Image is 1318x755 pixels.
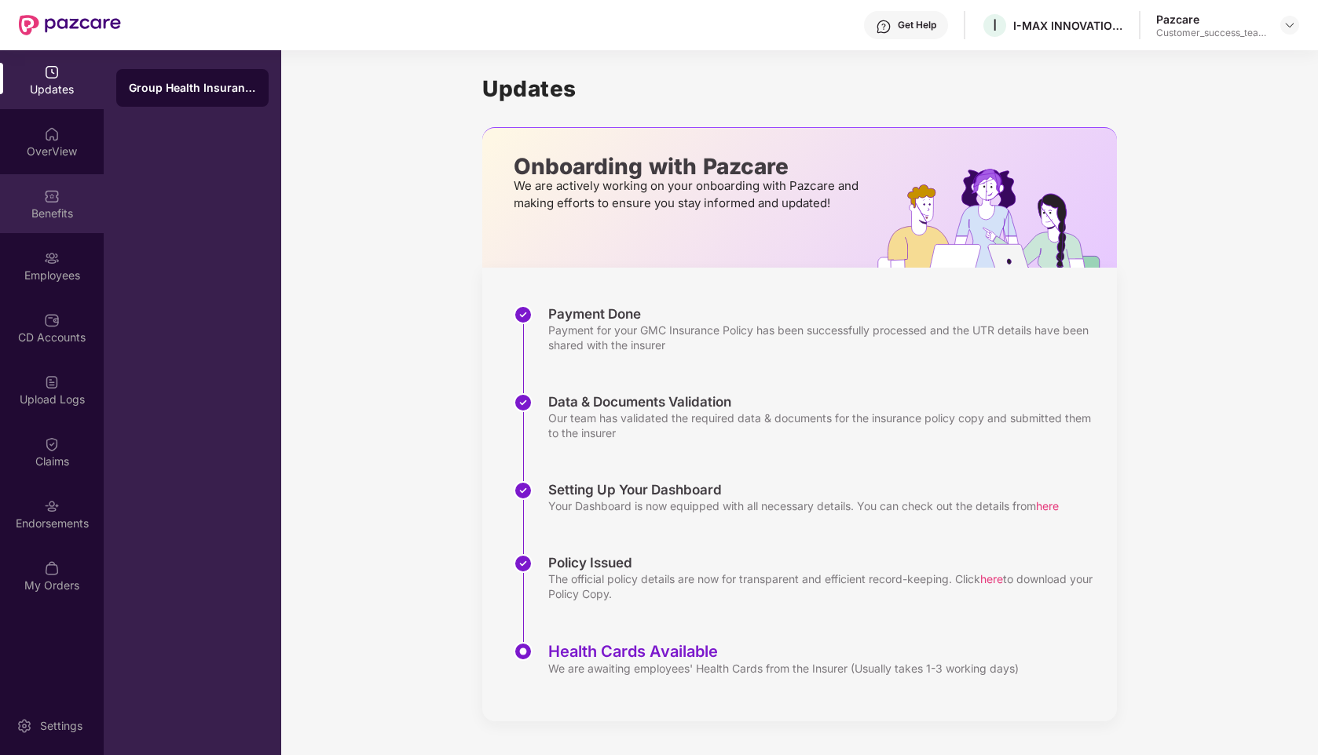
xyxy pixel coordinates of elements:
[19,15,121,35] img: New Pazcare Logo
[898,19,936,31] div: Get Help
[514,393,533,412] img: svg+xml;base64,PHN2ZyBpZD0iU3RlcC1Eb25lLTMyeDMyIiB4bWxucz0iaHR0cDovL3d3dy53My5vcmcvMjAwMC9zdmciIH...
[548,481,1059,498] div: Setting Up Your Dashboard
[514,481,533,500] img: svg+xml;base64,PHN2ZyBpZD0iU3RlcC1Eb25lLTMyeDMyIiB4bWxucz0iaHR0cDovL3d3dy53My5vcmcvMjAwMC9zdmciIH...
[548,410,1101,440] div: Our team has validated the required data & documents for the insurance policy copy and submitted ...
[44,64,60,80] img: svg+xml;base64,PHN2ZyBpZD0iVXBkYXRlZCIgeG1sbnM9Imh0dHA6Ly93d3cudzMub3JnLzIwMDAvc3ZnIiB3aWR0aD0iMj...
[548,393,1101,410] div: Data & Documents Validation
[44,560,60,576] img: svg+xml;base64,PHN2ZyBpZD0iTXlfT3JkZXJzIiBkYXRhLW5hbWU9Ik15IE9yZGVycyIgeG1sbnM9Imh0dHA6Ly93d3cudz...
[44,436,60,452] img: svg+xml;base64,PHN2ZyBpZD0iQ2xhaW0iIHhtbG5zPSJodHRwOi8vd3d3LnczLm9yZy8yMDAwL3N2ZyIgd2lkdGg9IjIwIi...
[16,718,32,734] img: svg+xml;base64,PHN2ZyBpZD0iU2V0dGluZy0yMHgyMCIgeG1sbnM9Imh0dHA6Ly93d3cudzMub3JnLzIwMDAvc3ZnIiB3aW...
[44,250,60,266] img: svg+xml;base64,PHN2ZyBpZD0iRW1wbG95ZWVzIiB4bWxucz0iaHR0cDovL3d3dy53My5vcmcvMjAwMC9zdmciIHdpZHRoPS...
[514,159,863,173] p: Onboarding with Pazcare
[514,554,533,573] img: svg+xml;base64,PHN2ZyBpZD0iU3RlcC1Eb25lLTMyeDMyIiB4bWxucz0iaHR0cDovL3d3dy53My5vcmcvMjAwMC9zdmciIH...
[548,661,1019,676] div: We are awaiting employees' Health Cards from the Insurer (Usually takes 1-3 working days)
[35,718,87,734] div: Settings
[1013,18,1123,33] div: I-MAX INNOVATION PRIVATE LIMITED
[44,126,60,142] img: svg+xml;base64,PHN2ZyBpZD0iSG9tZSIgeG1sbnM9Imh0dHA6Ly93d3cudzMub3JnLzIwMDAvc3ZnIiB3aWR0aD0iMjAiIG...
[548,498,1059,513] div: Your Dashboard is now equipped with all necessary details. You can check out the details from
[44,312,60,328] img: svg+xml;base64,PHN2ZyBpZD0iQ0RfQWNjb3VudHMiIGRhdGEtbmFtZT0iQ0QgQWNjb3VudHMiIHhtbG5zPSJodHRwOi8vd3...
[1036,499,1059,512] span: here
[514,177,863,212] p: We are actively working on your onboarding with Pazcare and making efforts to ensure you stay inf...
[1283,19,1296,31] img: svg+xml;base64,PHN2ZyBpZD0iRHJvcGRvd24tMzJ4MzIiIHhtbG5zPSJodHRwOi8vd3d3LnczLm9yZy8yMDAwL3N2ZyIgd2...
[129,80,256,96] div: Group Health Insurance
[876,19,891,35] img: svg+xml;base64,PHN2ZyBpZD0iSGVscC0zMngzMiIgeG1sbnM9Imh0dHA6Ly93d3cudzMub3JnLzIwMDAvc3ZnIiB3aWR0aD...
[44,498,60,514] img: svg+xml;base64,PHN2ZyBpZD0iRW5kb3JzZW1lbnRzIiB4bWxucz0iaHR0cDovL3d3dy53My5vcmcvMjAwMC9zdmciIHdpZH...
[548,571,1101,601] div: The official policy details are now for transparent and efficient record-keeping. Click to downlo...
[44,374,60,390] img: svg+xml;base64,PHN2ZyBpZD0iVXBsb2FkX0xvZ3MiIGRhdGEtbmFtZT0iVXBsb2FkIExvZ3MiIHhtbG5zPSJodHRwOi8vd3...
[548,323,1101,352] div: Payment for your GMC Insurance Policy has been successfully processed and the UTR details have be...
[514,305,533,324] img: svg+xml;base64,PHN2ZyBpZD0iU3RlcC1Eb25lLTMyeDMyIiB4bWxucz0iaHR0cDovL3d3dy53My5vcmcvMjAwMC9zdmciIH...
[980,572,1003,585] span: here
[1156,12,1266,27] div: Pazcare
[514,642,533,661] img: svg+xml;base64,PHN2ZyBpZD0iU3RlcC1BY3RpdmUtMzJ4MzIiIHhtbG5zPSJodHRwOi8vd3d3LnczLm9yZy8yMDAwL3N2Zy...
[993,16,997,35] span: I
[548,642,1019,661] div: Health Cards Available
[548,305,1101,323] div: Payment Done
[1156,27,1266,39] div: Customer_success_team_lead
[482,75,1117,102] h1: Updates
[877,169,1117,268] img: hrOnboarding
[44,188,60,204] img: svg+xml;base64,PHN2ZyBpZD0iQmVuZWZpdHMiIHhtbG5zPSJodHRwOi8vd3d3LnczLm9yZy8yMDAwL3N2ZyIgd2lkdGg9Ij...
[548,554,1101,571] div: Policy Issued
